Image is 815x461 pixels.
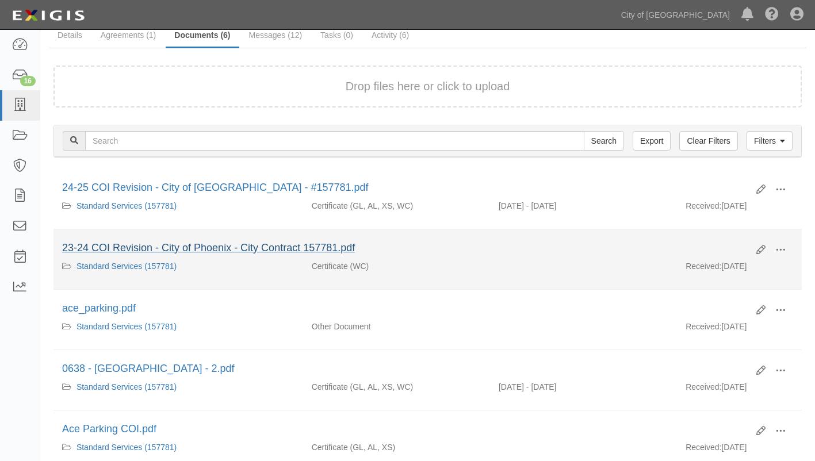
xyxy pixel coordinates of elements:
[76,322,177,331] a: Standard Services (157781)
[9,5,88,26] img: logo-5460c22ac91f19d4615b14bd174203de0afe785f0fc80cf4dbbc73dc1793850b.png
[62,242,355,253] a: 23-24 COI Revision - City of Phoenix - City Contract 157781.pdf
[76,201,177,210] a: Standard Services (157781)
[76,262,177,271] a: Standard Services (157781)
[490,381,677,393] div: Effective 11/01/2023 - Expiration 11/01/2024
[686,200,721,212] p: Received:
[62,422,748,437] div: Ace Parking COI.pdf
[166,24,239,48] a: Documents (6)
[615,3,736,26] a: City of [GEOGRAPHIC_DATA]
[686,381,721,393] p: Received:
[686,260,721,272] p: Received:
[679,131,737,151] a: Clear Filters
[677,260,802,278] div: [DATE]
[747,131,793,151] a: Filters
[62,363,234,374] a: 0638 - [GEOGRAPHIC_DATA] - 2.pdf
[62,180,748,195] div: 24-25 COI Revision - City of Phoenix - #157781.pdf
[363,24,418,47] a: Activity (6)
[490,260,677,261] div: Effective - Expiration
[677,441,802,459] div: [DATE]
[346,78,510,95] button: Drop files here or click to upload
[584,131,624,151] input: Search
[62,302,136,314] a: ace_parking.pdf
[62,260,294,272] div: Standard Services (157781)
[312,24,362,47] a: Tasks (0)
[765,8,779,22] i: Help Center - Complianz
[303,321,490,332] div: Other Document
[303,200,490,212] div: General Liability Auto Liability Excess/Umbrella Liability Workers Compensation/Employers Liability
[62,182,369,193] a: 24-25 COI Revision - City of [GEOGRAPHIC_DATA] - #157781.pdf
[62,241,748,256] div: 23-24 COI Revision - City of Phoenix - City Contract 157781.pdf
[76,443,177,452] a: Standard Services (157781)
[62,441,294,453] div: Standard Services (157781)
[85,131,584,151] input: Search
[490,200,677,212] div: Effective 11/01/2024 - Expiration 11/01/2025
[303,381,490,393] div: General Liability Auto Liability Excess/Umbrella Liability Workers Compensation/Employers Liability
[62,200,294,212] div: Standard Services (157781)
[49,24,91,47] a: Details
[677,200,802,217] div: [DATE]
[240,24,311,47] a: Messages (12)
[677,321,802,338] div: [DATE]
[633,131,671,151] a: Export
[62,321,294,332] div: Standard Services (157781)
[62,381,294,393] div: Standard Services (157781)
[62,362,748,377] div: 0638 - PHX Airport - 2.pdf
[303,260,490,272] div: Workers Compensation/Employers Liability
[677,381,802,398] div: [DATE]
[686,321,721,332] p: Received:
[62,301,748,316] div: ace_parking.pdf
[686,441,721,453] p: Received:
[20,76,36,86] div: 16
[303,441,490,453] div: General Liability Auto Liability Excess/Umbrella Liability
[62,423,156,435] a: Ace Parking COI.pdf
[76,382,177,391] a: Standard Services (157781)
[92,24,164,47] a: Agreements (1)
[490,441,677,442] div: Effective - Expiration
